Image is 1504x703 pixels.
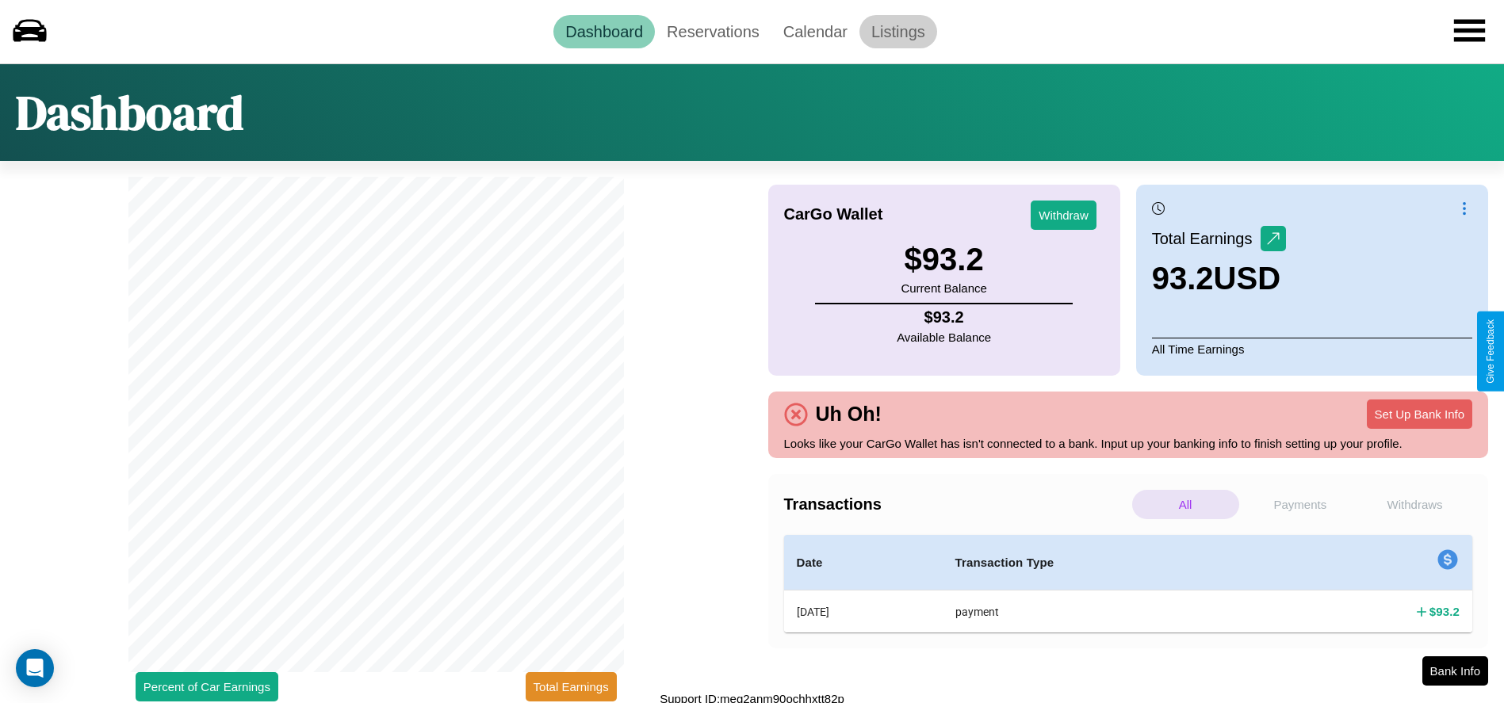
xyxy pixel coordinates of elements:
p: Looks like your CarGo Wallet has isn't connected to a bank. Input up your banking info to finish ... [784,433,1473,454]
table: simple table [784,535,1473,632]
h4: $ 93.2 [1429,603,1460,620]
p: Total Earnings [1152,224,1261,253]
h1: Dashboard [16,80,243,145]
p: Current Balance [901,277,986,299]
button: Withdraw [1031,201,1096,230]
h4: Uh Oh! [808,403,890,426]
th: payment [943,590,1279,633]
h4: Transactions [784,495,1128,514]
div: Give Feedback [1485,319,1496,384]
h4: CarGo Wallet [784,205,883,224]
div: Open Intercom Messenger [16,649,54,687]
p: All Time Earnings [1152,338,1472,360]
h4: $ 93.2 [897,308,991,327]
p: Available Balance [897,327,991,348]
button: Percent of Car Earnings [136,672,278,701]
h4: Transaction Type [955,553,1266,572]
h4: Date [797,553,930,572]
a: Dashboard [553,15,655,48]
button: Bank Info [1422,656,1488,686]
p: Withdraws [1361,490,1468,519]
th: [DATE] [784,590,943,633]
p: All [1132,490,1239,519]
a: Listings [859,15,937,48]
p: Payments [1247,490,1354,519]
a: Calendar [771,15,859,48]
button: Total Earnings [526,672,617,701]
h3: $ 93.2 [901,242,986,277]
h3: 93.2 USD [1152,261,1286,296]
a: Reservations [655,15,771,48]
button: Set Up Bank Info [1367,399,1472,429]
